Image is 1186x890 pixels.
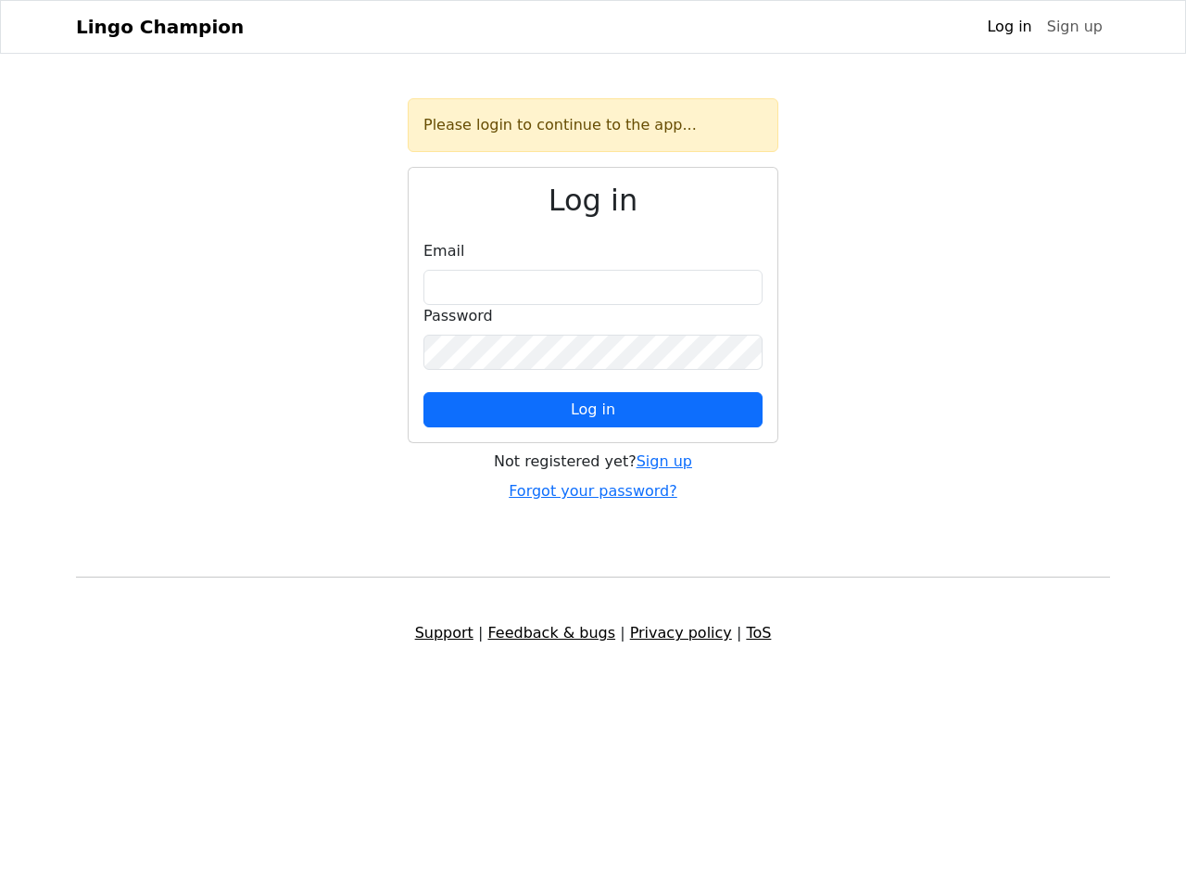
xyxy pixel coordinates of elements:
div: | | | [65,622,1121,644]
div: Please login to continue to the app... [408,98,778,152]
div: Not registered yet? [408,451,778,473]
label: Password [423,305,493,327]
a: Lingo Champion [76,8,244,45]
a: Support [415,624,473,642]
a: Sign up [637,452,692,470]
button: Log in [423,392,763,427]
a: Feedback & bugs [487,624,615,642]
label: Email [423,240,464,262]
a: Sign up [1040,8,1110,45]
h2: Log in [423,183,763,218]
a: ToS [746,624,771,642]
a: Forgot your password? [509,482,677,500]
span: Log in [571,400,615,418]
a: Privacy policy [630,624,732,642]
a: Log in [979,8,1039,45]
